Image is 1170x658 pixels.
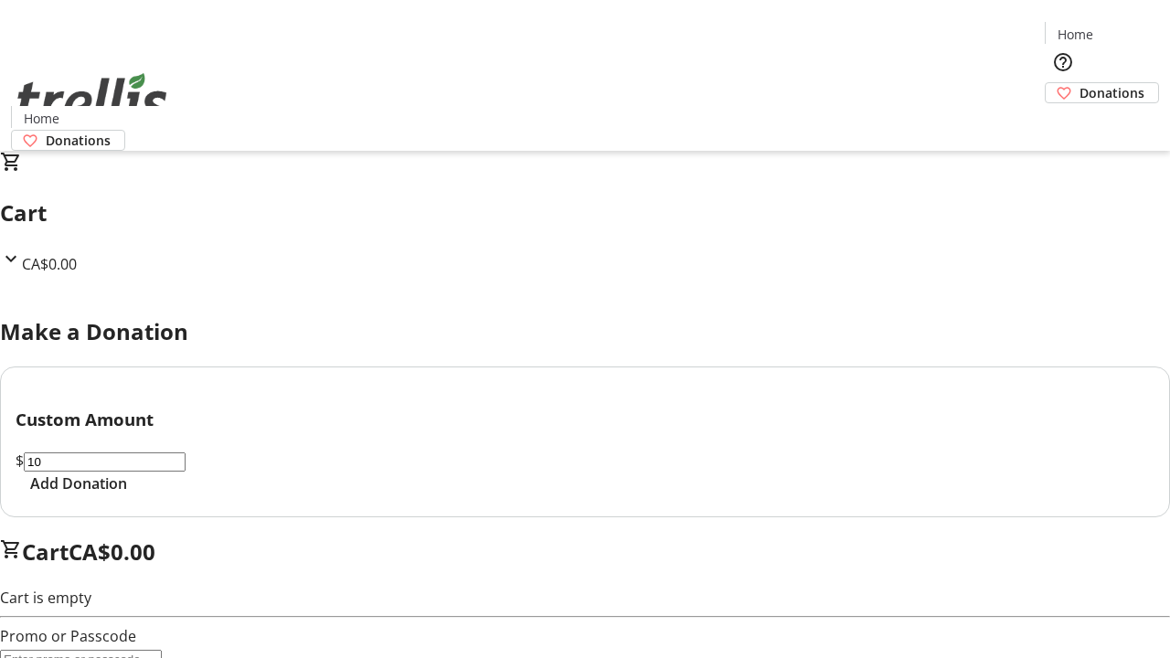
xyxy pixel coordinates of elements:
a: Donations [1045,82,1159,103]
span: Home [1058,25,1093,44]
a: Donations [11,130,125,151]
span: CA$0.00 [22,254,77,274]
input: Donation Amount [24,452,186,472]
h3: Custom Amount [16,407,1154,432]
img: Orient E2E Organization YOan2mhPVT's Logo [11,53,174,144]
span: Donations [1080,83,1144,102]
button: Cart [1045,103,1081,140]
span: CA$0.00 [69,536,155,567]
span: Add Donation [30,472,127,494]
span: $ [16,451,24,471]
a: Home [1046,25,1104,44]
a: Home [12,109,70,128]
span: Donations [46,131,111,150]
button: Add Donation [16,472,142,494]
button: Help [1045,44,1081,80]
span: Home [24,109,59,128]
